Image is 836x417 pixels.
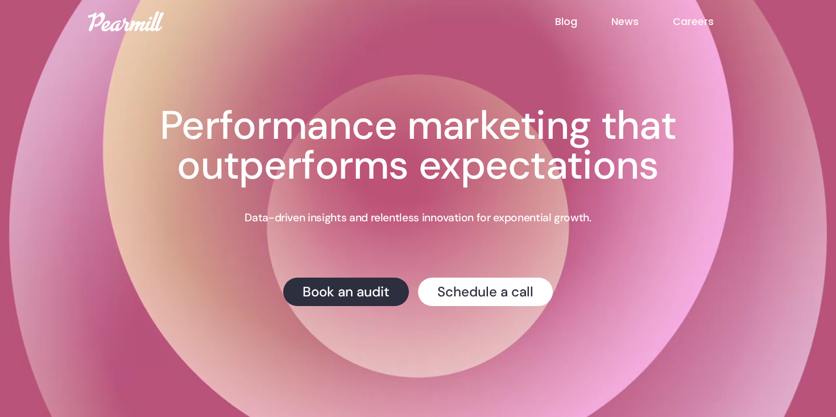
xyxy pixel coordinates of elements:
[673,14,748,29] a: Careers
[418,277,553,305] a: Schedule a call
[283,277,409,305] a: Book an audit
[245,210,591,225] p: Data-driven insights and relentless innovation for exponential growth.
[100,106,736,185] h1: Performance marketing that outperforms expectations
[555,14,611,29] a: Blog
[88,11,164,31] img: Pearmill logo
[611,14,673,29] a: News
